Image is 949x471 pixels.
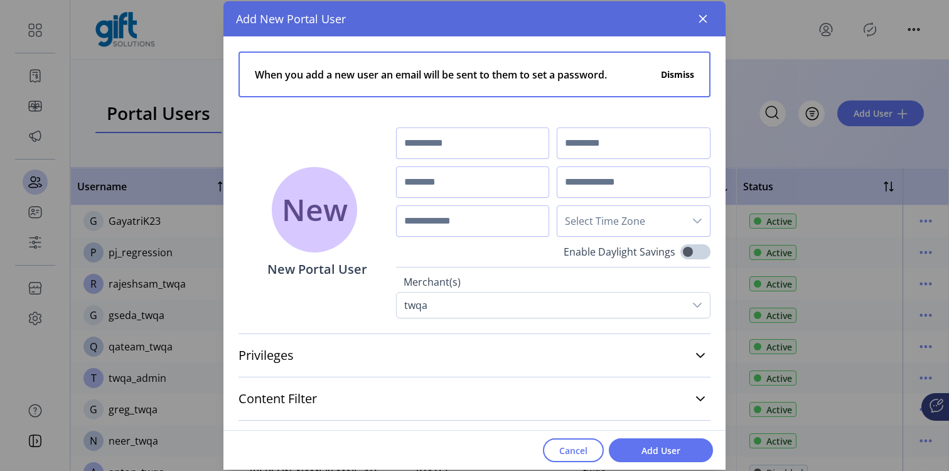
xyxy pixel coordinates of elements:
[239,349,294,362] span: Privileges
[609,438,713,462] button: Add User
[404,274,703,292] label: Merchant(s)
[564,244,675,259] label: Enable Daylight Savings
[239,385,710,413] a: Content Filter
[625,444,697,457] span: Add User
[685,206,710,236] div: dropdown trigger
[282,187,348,232] span: New
[557,206,685,236] span: Select Time Zone
[559,444,587,457] span: Cancel
[239,428,710,456] a: User History
[239,342,710,369] a: Privileges
[255,60,607,89] span: When you add a new user an email will be sent to them to set a password.
[397,293,435,318] div: twqa
[236,11,346,28] span: Add New Portal User
[661,68,694,81] button: Dismiss
[267,260,367,279] p: New Portal User
[239,392,317,405] span: Content Filter
[543,438,604,462] button: Cancel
